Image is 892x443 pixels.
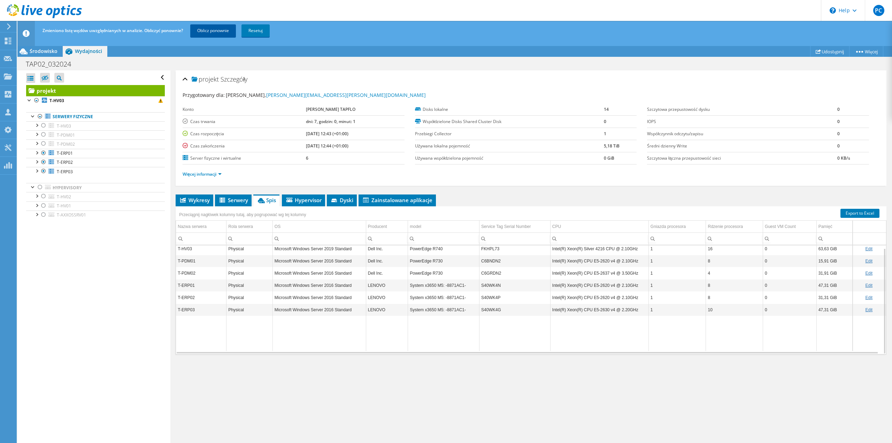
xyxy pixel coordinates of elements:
div: Rola serwera [228,222,253,231]
b: 5,18 TiB [604,143,620,149]
td: Column OS, Value Microsoft Windows Server 2016 Standard [272,304,366,316]
a: Edit [865,295,872,300]
a: Edit [865,259,872,263]
td: Column Gniazda procesora, Value 1 [648,267,706,279]
td: Column Pamięć, Value 31,91 GiB [816,267,852,279]
td: Column Rdzenie procesora, Value 16 [706,243,763,255]
td: Column model, Value PowerEdge R730 [408,255,479,267]
td: Column Service Tag Serial Number, Value S40WK4P [479,291,551,304]
td: Column Nazwa serwera, Value T-PDM01 [176,255,226,267]
span: T-PDM01 [57,132,75,138]
div: Nazwa serwera [178,222,207,231]
td: Column Guest VM Count, Value 0 [763,243,817,255]
a: Oblicz ponownie [190,24,236,37]
div: OS [275,222,280,231]
div: Pamięć [818,222,832,231]
td: Guest VM Count Column [763,221,817,233]
div: Service Tag Serial Number [481,222,531,231]
span: Spis [257,197,276,204]
b: [DATE] 12:44 (+01:00) [306,143,348,149]
td: Column Gniazda procesora, Value 1 [648,243,706,255]
div: Przeciągnij nagłówek kolumny tutaj, aby pogrupować wg tej kolumny [177,210,308,220]
td: Column Gniazda procesora, Filter cell [648,232,706,245]
td: Column CPU, Value Intel(R) Xeon(R) Silver 4216 CPU @ 2.10GHz [550,243,648,255]
b: 0 [837,119,840,124]
span: Hypervisor [285,197,322,204]
span: Dyski [330,197,353,204]
td: Producent Column [366,221,408,233]
label: Używana lokalna pojemność [415,143,604,150]
b: 0 [837,131,840,137]
a: Edit [865,271,872,276]
b: 0 [837,106,840,112]
div: Rdzenie procesora [708,222,743,231]
span: Szczegóły [221,75,247,83]
td: Column Pamięć, Value 47,31 GiB [816,304,852,316]
td: model Column [408,221,479,233]
b: 6 [306,155,308,161]
td: Column Service Tag Serial Number, Value C6GRDN2 [479,267,551,279]
label: Współczynnik odczytu/zapisu [647,130,837,137]
span: T-ERP02 [57,159,73,165]
div: Physical [228,269,271,277]
td: Column Rola serwera, Value Physical [226,279,273,291]
a: Więcej informacji [183,171,222,177]
label: Średni dzienny Write [647,143,837,150]
td: Column Guest VM Count, Value 0 [763,304,817,316]
span: T-ERP03 [57,169,73,175]
td: Column Pamięć, Value 63,63 GiB [816,243,852,255]
td: Column Service Tag Serial Number, Value FKHPL73 [479,243,551,255]
td: Column Service Tag Serial Number, Value S40WK4N [479,279,551,291]
td: Column Service Tag Serial Number, Value C6BNDN2 [479,255,551,267]
span: Zmieniono listę węzłów uwzględnianych w analizie. Obliczyć ponownie? [43,28,183,33]
td: Column model, Filter cell [408,232,479,245]
td: Column Gniazda procesora, Value 1 [648,304,706,316]
div: Producent [368,222,387,231]
td: Column Rdzenie procesora, Value 10 [706,304,763,316]
td: Column Nazwa serwera, Filter cell [176,232,226,245]
td: Column Pamięć, Value 31,31 GiB [816,291,852,304]
a: [PERSON_NAME][EMAIL_ADDRESS][PERSON_NAME][DOMAIN_NAME] [266,92,426,98]
b: 1 [604,131,606,137]
b: [PERSON_NAME] TAPFLO [306,106,355,112]
a: T-AXXOSSRV01 [26,211,165,220]
td: Column Guest VM Count, Value 0 [763,291,817,304]
b: dni: 7, godzin: 0, minut: 1 [306,119,355,124]
b: 0 [604,119,606,124]
a: Udostępnij [810,46,849,57]
td: Column CPU, Filter cell [550,232,648,245]
span: T-ERP01 [57,150,73,156]
td: Column OS, Value Microsoft Windows Server 2016 Standard [272,255,366,267]
a: T-PDM02 [26,139,165,148]
a: Resetuj [241,24,270,37]
b: [DATE] 12:43 (+01:00) [306,131,348,137]
b: 0 KB/s [837,155,850,161]
td: Column Gniazda procesora, Value 1 [648,255,706,267]
td: Column OS, Value Microsoft Windows Server 2016 Standard [272,267,366,279]
td: Column CPU, Value Intel(R) Xeon(R) CPU E5-2630 v4 @ 2.20GHz [550,304,648,316]
label: Używana współdzielona pojemność [415,155,604,162]
label: Szczytowa łączna przepustowość sieci [647,155,837,162]
div: Physical [228,257,271,265]
b: T-HV03 [49,98,64,104]
label: Server fizyczne i wirtualne [183,155,306,162]
label: Przebiegi Collector [415,130,604,137]
td: Column Rola serwera, Value Physical [226,291,273,304]
td: CPU Column [550,221,648,233]
a: projekt [26,85,165,96]
div: Physical [228,245,271,253]
span: T-HV03 [57,123,71,129]
td: Column Producent, Value LENOVO [366,291,408,304]
div: Data grid [176,206,886,354]
td: Column Rdzenie procesora, Value 4 [706,267,763,279]
label: Czas rozpoczęcia [183,130,306,137]
a: T-ERP01 [26,149,165,158]
td: Column Nazwa serwera, Value T-ERP01 [176,279,226,291]
b: 14 [604,106,609,112]
a: T-HV01 [26,201,165,211]
td: Column Producent, Filter cell [366,232,408,245]
div: Physical [228,293,271,302]
div: Physical [228,306,271,314]
a: Więcej [849,46,883,57]
td: Column OS, Value Microsoft Windows Server 2016 Standard [272,279,366,291]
